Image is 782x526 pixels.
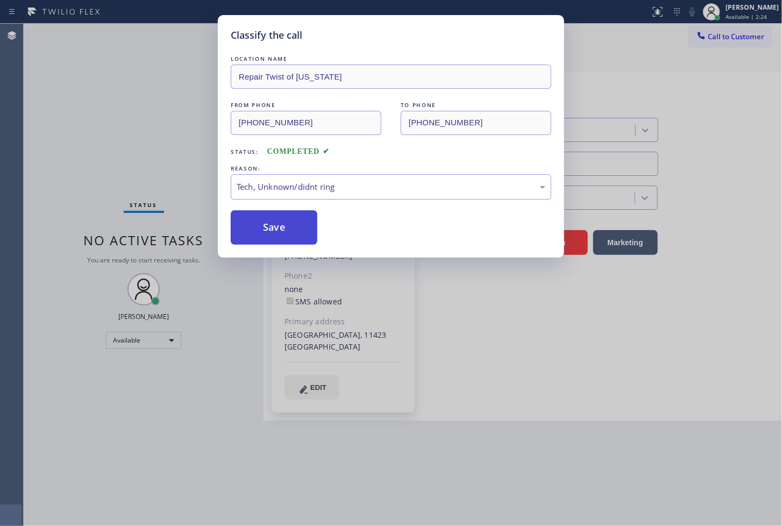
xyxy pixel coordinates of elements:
button: Save [231,210,317,245]
div: REASON: [231,163,551,174]
input: To phone [401,111,551,135]
div: LOCATION NAME [231,53,551,65]
span: COMPLETED [267,147,330,155]
h5: Classify the call [231,28,302,42]
div: TO PHONE [401,99,551,111]
span: Status: [231,148,259,155]
div: Tech, Unknown/didnt ring [237,181,545,193]
div: FROM PHONE [231,99,381,111]
input: From phone [231,111,381,135]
